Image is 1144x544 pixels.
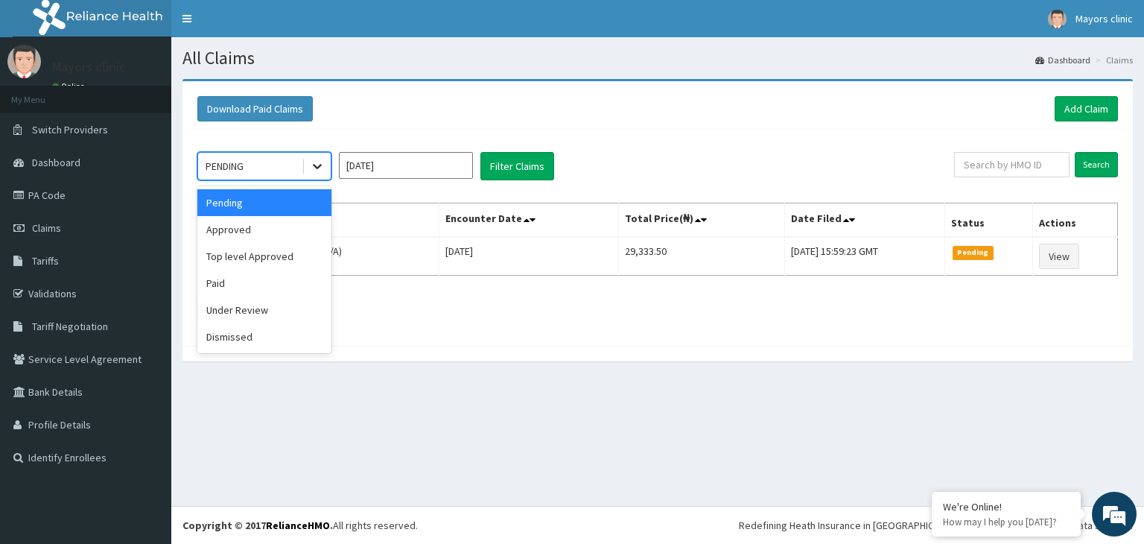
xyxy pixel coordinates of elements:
[784,237,944,276] td: [DATE] 15:59:23 GMT
[1075,12,1133,25] span: Mayors clinic
[954,152,1070,177] input: Search by HMO ID
[944,203,1032,238] th: Status
[1055,96,1118,121] a: Add Claim
[1048,10,1067,28] img: User Image
[953,246,994,259] span: Pending
[171,506,1144,544] footer: All rights reserved.
[32,123,108,136] span: Switch Providers
[197,243,331,270] div: Top level Approved
[480,152,554,180] button: Filter Claims
[206,159,244,174] div: PENDING
[182,519,333,532] strong: Copyright © 2017 .
[52,81,88,92] a: Online
[197,297,331,323] div: Under Review
[32,320,108,333] span: Tariff Negotiation
[197,323,331,350] div: Dismissed
[339,152,473,179] input: Select Month and Year
[197,96,313,121] button: Download Paid Claims
[943,500,1070,513] div: We're Online!
[618,237,784,276] td: 29,333.50
[32,156,80,169] span: Dashboard
[197,216,331,243] div: Approved
[182,48,1133,68] h1: All Claims
[32,221,61,235] span: Claims
[439,237,619,276] td: [DATE]
[1092,54,1133,66] li: Claims
[1039,244,1079,269] a: View
[618,203,784,238] th: Total Price(₦)
[266,519,330,532] a: RelianceHMO
[52,60,126,74] p: Mayors clinic
[1035,54,1090,66] a: Dashboard
[32,254,59,268] span: Tariffs
[197,189,331,216] div: Pending
[7,45,41,78] img: User Image
[784,203,944,238] th: Date Filed
[943,516,1070,528] p: How may I help you today?
[439,203,619,238] th: Encounter Date
[1075,152,1118,177] input: Search
[197,270,331,297] div: Paid
[1033,203,1118,238] th: Actions
[739,518,1133,533] div: Redefining Heath Insurance in [GEOGRAPHIC_DATA] using Telemedicine and Data Science!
